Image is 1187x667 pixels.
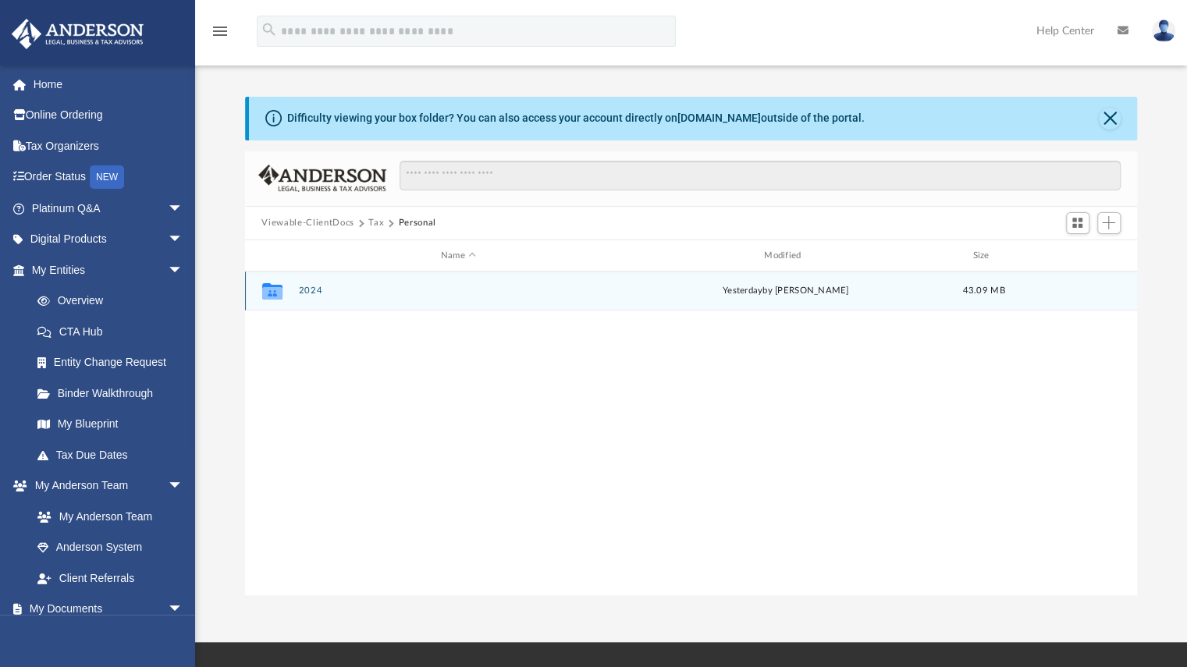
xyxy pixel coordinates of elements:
button: Viewable-ClientDocs [261,216,354,230]
span: arrow_drop_down [168,594,199,626]
img: User Pic [1152,20,1175,42]
button: Personal [398,216,435,230]
span: yesterday [722,287,762,296]
span: arrow_drop_down [168,254,199,286]
a: Client Referrals [22,562,199,594]
i: search [261,21,278,38]
a: Platinum Q&Aarrow_drop_down [11,193,207,224]
a: My Entitiesarrow_drop_down [11,254,207,286]
div: by [PERSON_NAME] [625,285,945,299]
span: arrow_drop_down [168,224,199,256]
button: Close [1099,108,1121,129]
div: Size [952,249,1015,263]
a: [DOMAIN_NAME] [677,112,761,124]
div: NEW [90,165,124,189]
a: Entity Change Request [22,347,207,378]
button: Add [1097,212,1121,234]
a: Binder Walkthrough [22,378,207,409]
div: id [1022,249,1131,263]
div: id [251,249,290,263]
a: menu [211,30,229,41]
i: menu [211,22,229,41]
a: Online Ordering [11,100,207,131]
input: Search files and folders [400,161,1120,190]
div: Modified [625,249,946,263]
button: 2024 [298,286,618,296]
div: grid [245,271,1138,595]
a: Digital Productsarrow_drop_down [11,224,207,255]
button: Switch to Grid View [1066,212,1089,234]
span: arrow_drop_down [168,470,199,502]
a: CTA Hub [22,316,207,347]
a: My Anderson Teamarrow_drop_down [11,470,199,502]
span: arrow_drop_down [168,193,199,225]
a: My Blueprint [22,409,199,440]
a: Tax Organizers [11,130,207,161]
button: Tax [368,216,384,230]
a: Home [11,69,207,100]
img: Anderson Advisors Platinum Portal [7,19,148,49]
a: Overview [22,286,207,317]
a: My Anderson Team [22,501,191,532]
span: 43.09 MB [962,287,1004,296]
a: My Documentsarrow_drop_down [11,594,199,625]
a: Tax Due Dates [22,439,207,470]
div: Difficulty viewing your box folder? You can also access your account directly on outside of the p... [287,110,865,126]
a: Anderson System [22,532,199,563]
a: Order StatusNEW [11,161,207,193]
div: Name [297,249,618,263]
